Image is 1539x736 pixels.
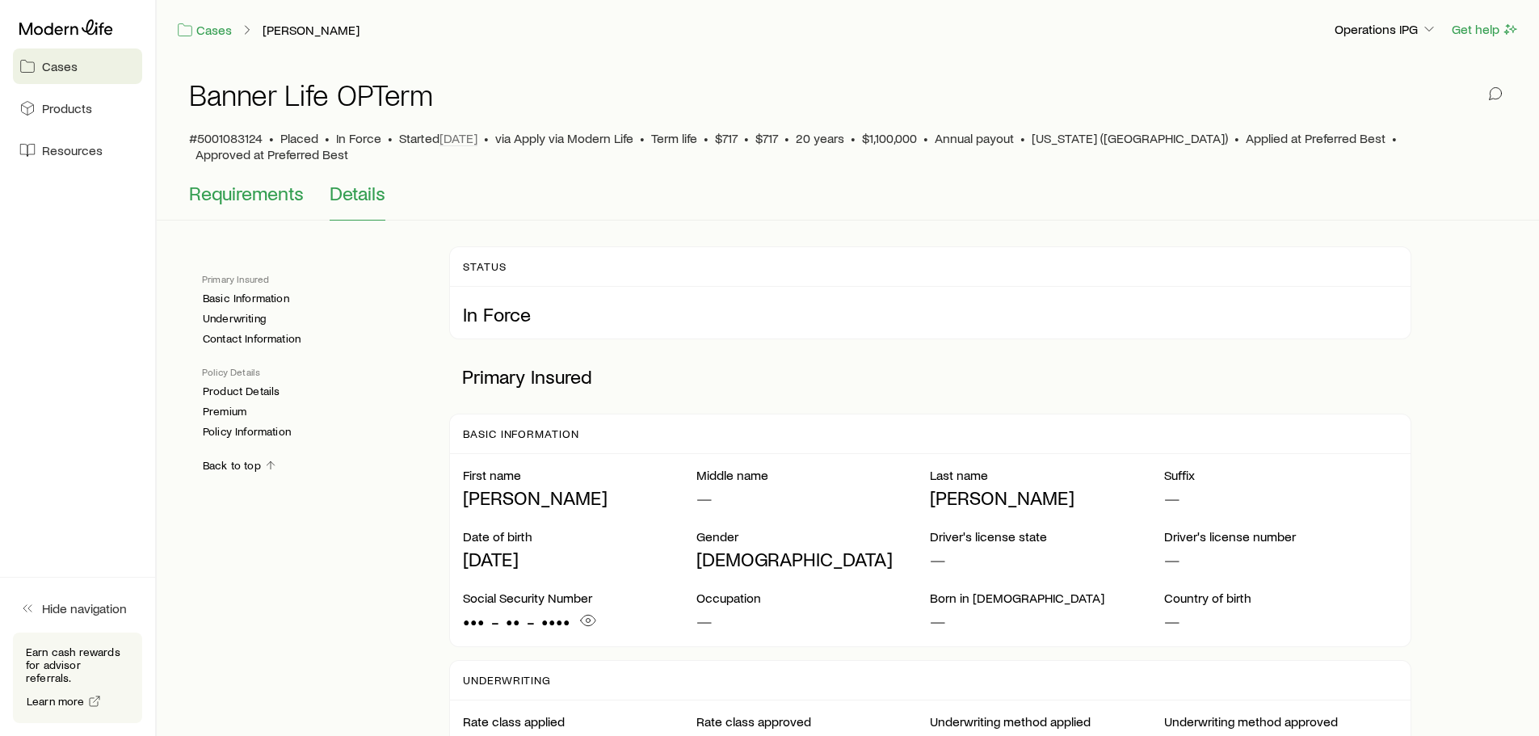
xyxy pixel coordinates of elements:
[930,528,1163,545] p: Driver's license state
[202,425,292,439] a: Policy Information
[13,591,142,626] button: Hide navigation
[399,130,477,146] p: Started
[449,352,1411,401] p: Primary Insured
[202,292,290,305] a: Basic Information
[862,130,917,146] span: $1,100,000
[202,385,280,398] a: Product Details
[1335,21,1437,37] p: Operations IPG
[696,590,930,606] p: Occupation
[640,130,645,146] span: •
[744,130,749,146] span: •
[930,609,1163,632] p: —
[42,600,127,616] span: Hide navigation
[280,130,318,146] p: Placed
[463,610,485,633] span: •••
[755,130,778,146] span: $717
[1246,130,1386,146] span: Applied at Preferred Best
[1334,20,1438,40] button: Operations IPG
[506,610,520,633] span: ••
[13,48,142,84] a: Cases
[696,528,930,545] p: Gender
[930,486,1163,509] p: [PERSON_NAME]
[1020,130,1025,146] span: •
[13,90,142,126] a: Products
[189,130,263,146] span: #5001083124
[696,467,930,483] p: Middle name
[26,646,129,684] p: Earn cash rewards for advisor referrals.
[269,130,274,146] span: •
[42,142,103,158] span: Resources
[796,130,844,146] span: 20 years
[463,528,696,545] p: Date of birth
[336,130,381,146] span: In Force
[388,130,393,146] span: •
[463,467,696,483] p: First name
[42,58,78,74] span: Cases
[930,467,1163,483] p: Last name
[651,130,697,146] span: Term life
[696,486,930,509] p: —
[1164,590,1398,606] p: Country of birth
[189,78,433,111] h1: Banner Life OPTerm
[1234,130,1239,146] span: •
[330,182,385,204] span: Details
[463,303,1398,326] p: In Force
[1164,528,1398,545] p: Driver's license number
[42,100,92,116] span: Products
[1164,548,1398,570] p: —
[325,130,330,146] span: •
[491,610,499,633] span: -
[851,130,856,146] span: •
[463,260,507,273] p: Status
[930,590,1163,606] p: Born in [DEMOGRAPHIC_DATA]
[202,458,278,473] a: Back to top
[1164,713,1398,730] p: Underwriting method approved
[696,609,930,632] p: —
[484,130,489,146] span: •
[463,674,552,687] p: Underwriting
[1451,20,1520,39] button: Get help
[541,610,570,633] span: ••••
[696,548,930,570] p: [DEMOGRAPHIC_DATA]
[1164,486,1398,509] p: —
[196,146,348,162] span: Approved at Preferred Best
[13,132,142,168] a: Resources
[696,713,930,730] p: Rate class approved
[1164,609,1398,632] p: —
[1392,130,1397,146] span: •
[527,610,535,633] span: -
[463,427,579,440] p: Basic Information
[262,23,360,38] a: [PERSON_NAME]
[930,548,1163,570] p: —
[495,130,633,146] span: via Apply via Modern Life
[923,130,928,146] span: •
[27,696,85,707] span: Learn more
[189,182,1507,221] div: Application details tabs
[930,713,1163,730] p: Underwriting method applied
[202,365,423,378] p: Policy Details
[1164,467,1398,483] p: Suffix
[202,272,423,285] p: Primary Insured
[202,312,267,326] a: Underwriting
[439,130,477,146] span: [DATE]
[189,182,304,204] span: Requirements
[463,548,696,570] p: [DATE]
[784,130,789,146] span: •
[13,633,142,723] div: Earn cash rewards for advisor referrals.Learn more
[176,21,233,40] a: Cases
[715,130,738,146] span: $717
[202,332,301,346] a: Contact Information
[202,405,247,418] a: Premium
[1032,130,1228,146] span: [US_STATE] ([GEOGRAPHIC_DATA])
[704,130,709,146] span: •
[463,590,696,606] p: Social Security Number
[935,130,1014,146] span: Annual payout
[463,486,696,509] p: [PERSON_NAME]
[463,713,696,730] p: Rate class applied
